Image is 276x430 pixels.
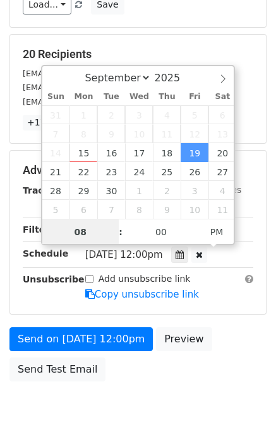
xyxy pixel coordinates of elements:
span: September 13, 2025 [208,124,236,143]
small: [EMAIL_ADDRESS][DOMAIN_NAME] [23,69,164,78]
span: October 2, 2025 [153,181,181,200]
span: Mon [69,93,97,101]
span: September 5, 2025 [181,105,208,124]
span: September 20, 2025 [208,143,236,162]
span: September 16, 2025 [97,143,125,162]
span: October 7, 2025 [97,200,125,219]
a: +17 more [23,115,76,131]
span: September 29, 2025 [69,181,97,200]
small: [EMAIL_ADDRESS][DOMAIN_NAME] [23,83,164,92]
span: October 3, 2025 [181,181,208,200]
span: September 24, 2025 [125,162,153,181]
input: Hour [42,219,119,245]
span: October 1, 2025 [125,181,153,200]
span: September 27, 2025 [208,162,236,181]
span: September 3, 2025 [125,105,153,124]
span: September 23, 2025 [97,162,125,181]
span: September 6, 2025 [208,105,236,124]
span: : [119,219,123,245]
span: October 4, 2025 [208,181,236,200]
span: September 1, 2025 [69,105,97,124]
span: Sat [208,93,236,101]
a: Send Test Email [9,357,105,381]
span: September 14, 2025 [42,143,70,162]
span: September 22, 2025 [69,162,97,181]
span: September 2, 2025 [97,105,125,124]
span: October 11, 2025 [208,200,236,219]
span: Tue [97,93,125,101]
span: August 31, 2025 [42,105,70,124]
span: October 5, 2025 [42,200,70,219]
span: [DATE] 12:00pm [85,249,163,260]
strong: Unsubscribe [23,274,85,284]
span: Fri [181,93,208,101]
span: October 10, 2025 [181,200,208,219]
span: September 25, 2025 [153,162,181,181]
span: September 17, 2025 [125,143,153,162]
iframe: Chat Widget [213,369,276,430]
h5: Advanced [23,163,253,177]
span: September 4, 2025 [153,105,181,124]
input: Minute [123,219,200,245]
span: Thu [153,93,181,101]
small: [EMAIL_ADDRESS][DOMAIN_NAME] [23,97,164,107]
span: September 9, 2025 [97,124,125,143]
strong: Filters [23,224,55,235]
span: September 30, 2025 [97,181,125,200]
span: September 12, 2025 [181,124,208,143]
span: September 15, 2025 [69,143,97,162]
span: September 18, 2025 [153,143,181,162]
a: Send on [DATE] 12:00pm [9,327,153,351]
span: September 26, 2025 [181,162,208,181]
input: Year [151,72,196,84]
span: Wed [125,93,153,101]
label: Add unsubscribe link [99,272,191,286]
span: September 19, 2025 [181,143,208,162]
strong: Schedule [23,248,68,259]
h5: 20 Recipients [23,47,253,61]
span: September 10, 2025 [125,124,153,143]
span: September 28, 2025 [42,181,70,200]
span: September 7, 2025 [42,124,70,143]
span: October 8, 2025 [125,200,153,219]
span: September 21, 2025 [42,162,70,181]
span: September 11, 2025 [153,124,181,143]
span: September 8, 2025 [69,124,97,143]
strong: Tracking [23,185,65,195]
a: Copy unsubscribe link [85,289,199,300]
a: Preview [156,327,212,351]
span: October 6, 2025 [69,200,97,219]
span: Click to toggle [200,219,234,245]
span: October 9, 2025 [153,200,181,219]
span: Sun [42,93,70,101]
